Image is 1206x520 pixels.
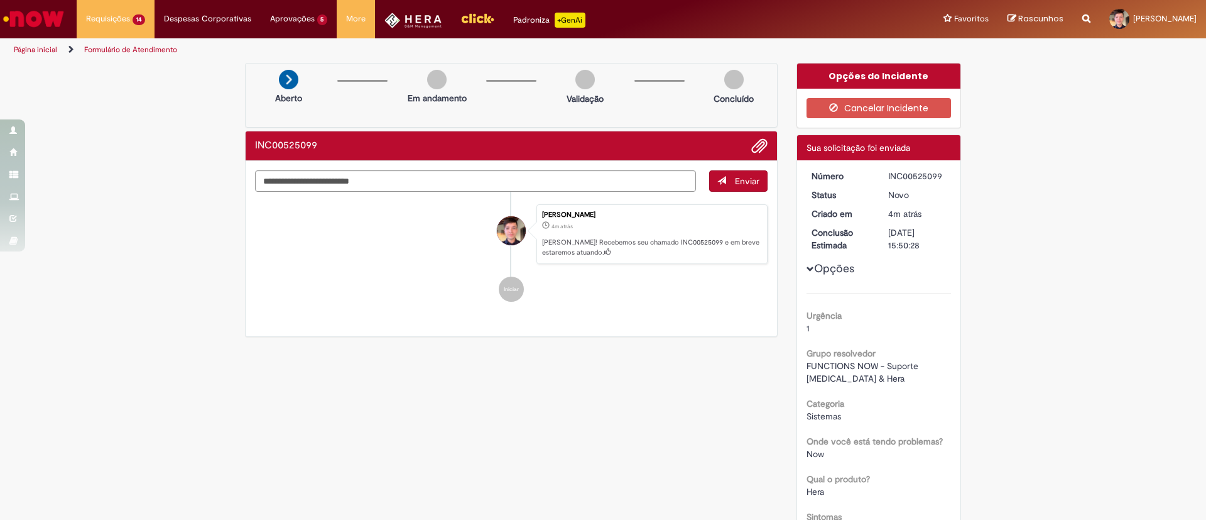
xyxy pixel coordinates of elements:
[954,13,989,25] span: Favoritos
[555,13,585,28] p: +GenAi
[1133,13,1197,24] span: [PERSON_NAME]
[807,398,844,409] b: Categoria
[255,204,768,265] li: Luan Pablo De Moraes
[807,142,910,153] span: Sua solicitação foi enviada
[1018,13,1063,25] span: Rascunhos
[133,14,145,25] span: 14
[802,170,879,182] dt: Número
[384,13,442,28] img: HeraLogo.png
[497,216,526,245] div: Luan Pablo De Moraes
[888,208,921,219] span: 4m atrás
[751,138,768,154] button: Adicionar anexos
[275,92,302,104] p: Aberto
[9,38,795,62] ul: Trilhas de página
[807,486,824,497] span: Hera
[888,189,947,201] div: Novo
[807,448,824,460] span: Now
[255,170,696,192] textarea: Digite sua mensagem aqui...
[807,473,870,485] b: Qual o produto?
[255,140,317,152] h2: INC00525099 Histórico de tíquete
[551,223,573,230] span: 4m atrás
[888,226,947,252] div: [DATE] 15:50:28
[802,226,879,252] dt: Conclusão Estimada
[797,64,961,89] div: Opções do Incidente
[807,98,952,118] button: Cancelar Incidente
[807,411,841,422] span: Sistemas
[575,70,595,89] img: img-circle-grey.png
[888,208,921,219] time: 30/09/2025 13:50:28
[888,207,947,220] div: 30/09/2025 13:50:28
[84,45,177,55] a: Formulário de Atendimento
[1008,13,1063,25] a: Rascunhos
[714,92,754,105] p: Concluído
[551,223,573,230] time: 30/09/2025 13:50:28
[14,45,57,55] a: Página inicial
[888,170,947,182] div: INC00525099
[807,360,921,384] span: FUNCTIONS NOW - Suporte [MEDICAL_DATA] & Hera
[460,9,494,28] img: click_logo_yellow_360x200.png
[802,189,879,201] dt: Status
[317,14,328,25] span: 5
[270,13,315,25] span: Aprovações
[807,310,842,321] b: Urgência
[408,92,467,104] p: Em andamento
[709,170,768,192] button: Enviar
[807,323,810,334] span: 1
[86,13,130,25] span: Requisições
[807,436,943,447] b: Onde você está tendo problemas?
[802,207,879,220] dt: Criado em
[735,175,759,187] span: Enviar
[279,70,298,89] img: arrow-next.png
[255,192,768,315] ul: Histórico de tíquete
[807,348,876,359] b: Grupo resolvedor
[164,13,251,25] span: Despesas Corporativas
[724,70,744,89] img: img-circle-grey.png
[567,92,604,105] p: Validação
[542,211,761,219] div: [PERSON_NAME]
[513,13,585,28] div: Padroniza
[1,6,66,31] img: ServiceNow
[427,70,447,89] img: img-circle-grey.png
[542,238,761,257] p: [PERSON_NAME]! Recebemos seu chamado INC00525099 e em breve estaremos atuando.
[346,13,366,25] span: More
